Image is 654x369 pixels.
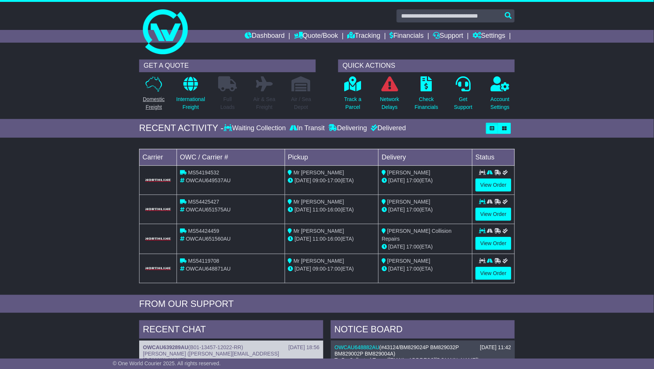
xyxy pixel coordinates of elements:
span: [PERSON_NAME] ([PERSON_NAME][EMAIL_ADDRESS][DOMAIN_NAME]) [143,351,279,363]
span: OWCAU649537AU [186,177,231,183]
a: Dashboard [245,30,285,43]
td: Carrier [140,149,177,165]
p: Air & Sea Freight [253,95,275,111]
p: Network Delays [380,95,399,111]
div: GET A QUOTE [139,60,316,72]
p: Get Support [454,95,473,111]
span: Mr [PERSON_NAME] [294,258,344,264]
span: 11:00 [313,207,326,213]
span: OWCAU651560AU [186,236,231,242]
span: [PERSON_NAME] [387,199,430,205]
div: [DATE] 11:42 [480,344,511,351]
span: 16:00 [327,236,340,242]
td: Status [473,149,515,165]
a: Financials [390,30,424,43]
a: OWCAU648882AU [334,344,379,350]
p: Track a Parcel [344,95,361,111]
span: 17:00 [406,244,419,250]
a: View Order [476,237,511,250]
div: ( ) [143,344,320,351]
span: 09:00 [313,177,326,183]
span: OWCAU648871AU [186,266,231,272]
a: Tracking [348,30,381,43]
span: 09:00 [313,266,326,272]
span: 17:00 [406,207,419,213]
span: MS54194532 [188,170,219,176]
div: - (ETA) [288,206,376,214]
span: [DATE] [388,207,405,213]
a: GetSupport [454,76,473,115]
div: RECENT ACTIVITY - [139,123,224,134]
span: 17:00 [406,177,419,183]
div: ( ) [334,344,511,357]
span: To Be Collected Team ([EMAIL_ADDRESS][DOMAIN_NAME]) [334,357,479,363]
a: InternationalFreight [176,76,205,115]
img: GetCarrierServiceLogo [144,178,172,183]
span: [DATE] [388,177,405,183]
span: [DATE] [388,266,405,272]
span: 17:00 [327,266,340,272]
span: [PERSON_NAME] Collision Repairs [382,228,452,242]
a: View Order [476,179,511,192]
div: NOTICE BOARD [331,320,515,341]
span: MS54425427 [188,199,219,205]
div: RECENT CHAT [139,320,323,341]
img: GetCarrierServiceLogo [144,207,172,212]
a: Track aParcel [344,76,362,115]
span: #43124/BM829024P BM829032P BM829002P BM829004A [334,344,459,357]
a: Settings [473,30,505,43]
span: Mr [PERSON_NAME] [294,228,344,234]
td: Pickup [285,149,379,165]
span: © One World Courier 2025. All rights reserved. [113,360,221,366]
p: Domestic Freight [143,95,165,111]
span: [DATE] [295,266,311,272]
span: Mr [PERSON_NAME] [294,170,344,176]
span: MS54424459 [188,228,219,234]
span: MS54119708 [188,258,219,264]
a: OWCAU639289AU [143,344,188,350]
span: [DATE] [295,236,311,242]
a: View Order [476,208,511,221]
span: 16:00 [327,207,340,213]
div: (ETA) [382,243,469,251]
div: Delivered [369,124,406,132]
div: FROM OUR SUPPORT [139,299,515,309]
p: Air / Sea Depot [291,95,311,111]
p: Check Financials [415,95,438,111]
a: CheckFinancials [415,76,439,115]
div: - (ETA) [288,177,376,184]
div: Delivering [327,124,369,132]
a: Support [433,30,464,43]
div: (ETA) [382,265,469,273]
div: QUICK ACTIONS [338,60,515,72]
span: B01-13457-12022-RR [190,344,241,350]
td: OWC / Carrier # [177,149,285,165]
a: AccountSettings [490,76,510,115]
span: [DATE] [295,207,311,213]
a: DomesticFreight [143,76,165,115]
p: International Freight [176,95,205,111]
span: OWCAU651575AU [186,207,231,213]
div: - (ETA) [288,265,376,273]
img: GetCarrierServiceLogo [144,237,172,241]
div: (ETA) [382,206,469,214]
p: Full Loads [218,95,237,111]
div: [DATE] 18:56 [288,344,320,351]
span: [PERSON_NAME] [387,170,430,176]
a: View Order [476,267,511,280]
a: Quote/Book [294,30,338,43]
span: [DATE] [388,244,405,250]
div: (ETA) [382,177,469,184]
img: GetCarrierServiceLogo [144,266,172,271]
p: Account Settings [491,95,510,111]
span: 11:00 [313,236,326,242]
span: 17:00 [327,177,340,183]
div: Waiting Collection [224,124,288,132]
span: Mr [PERSON_NAME] [294,199,344,205]
a: NetworkDelays [380,76,400,115]
div: In Transit [288,124,327,132]
span: 17:00 [406,266,419,272]
td: Delivery [379,149,473,165]
span: [DATE] [295,177,311,183]
div: - (ETA) [288,235,376,243]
